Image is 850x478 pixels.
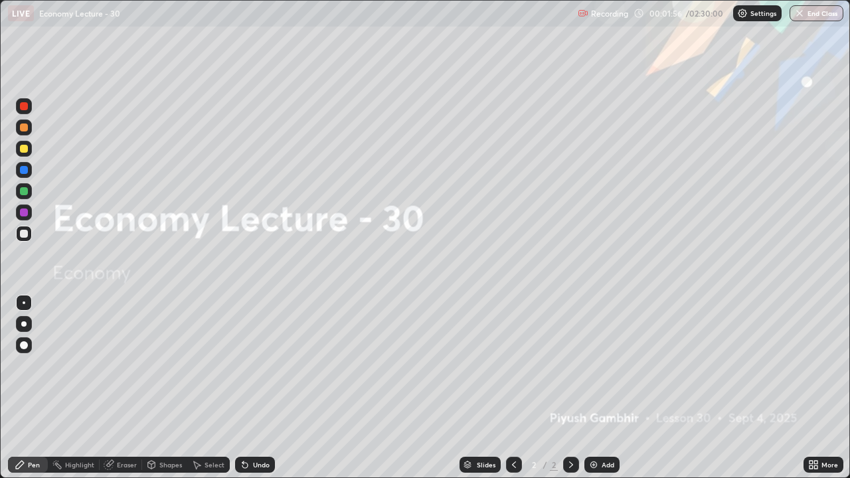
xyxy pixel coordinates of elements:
div: Slides [477,461,495,468]
div: / [543,461,547,469]
img: end-class-cross [794,8,805,19]
button: End Class [790,5,843,21]
p: Settings [750,10,776,17]
div: Eraser [117,461,137,468]
img: recording.375f2c34.svg [578,8,588,19]
p: Recording [591,9,628,19]
p: Economy Lecture - 30 [39,8,120,19]
div: 2 [527,461,541,469]
img: class-settings-icons [737,8,748,19]
div: Add [602,461,614,468]
div: Shapes [159,461,182,468]
div: More [821,461,838,468]
div: Undo [253,461,270,468]
img: add-slide-button [588,459,599,470]
div: Pen [28,461,40,468]
div: Select [205,461,224,468]
p: LIVE [12,8,30,19]
div: Highlight [65,461,94,468]
div: 2 [550,459,558,471]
